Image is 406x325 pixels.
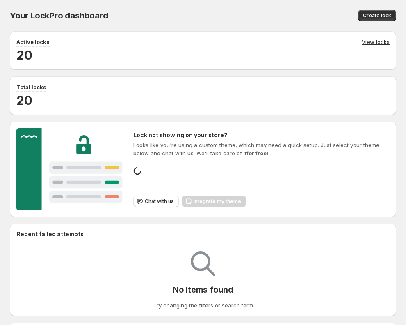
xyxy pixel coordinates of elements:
[10,11,108,21] span: Your LockPro dashboard
[133,141,390,157] p: Looks like you're using a custom theme, which may need a quick setup. Just select your theme belo...
[16,230,84,238] h2: Recent failed attempts
[191,251,215,276] img: Empty search results
[145,198,174,205] span: Chat with us
[363,12,391,19] span: Create lock
[246,150,268,157] strong: for free!
[173,285,233,295] p: No Items found
[358,10,396,21] button: Create lock
[16,128,130,210] img: Customer support
[153,301,253,309] p: Try changing the filters or search term
[362,38,390,47] a: View locks
[16,92,390,108] h2: 20
[16,47,390,63] h2: 20
[133,131,390,139] h2: Lock not showing on your store?
[133,196,179,207] button: Chat with us
[16,38,50,46] p: Active locks
[16,83,46,91] p: Total locks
